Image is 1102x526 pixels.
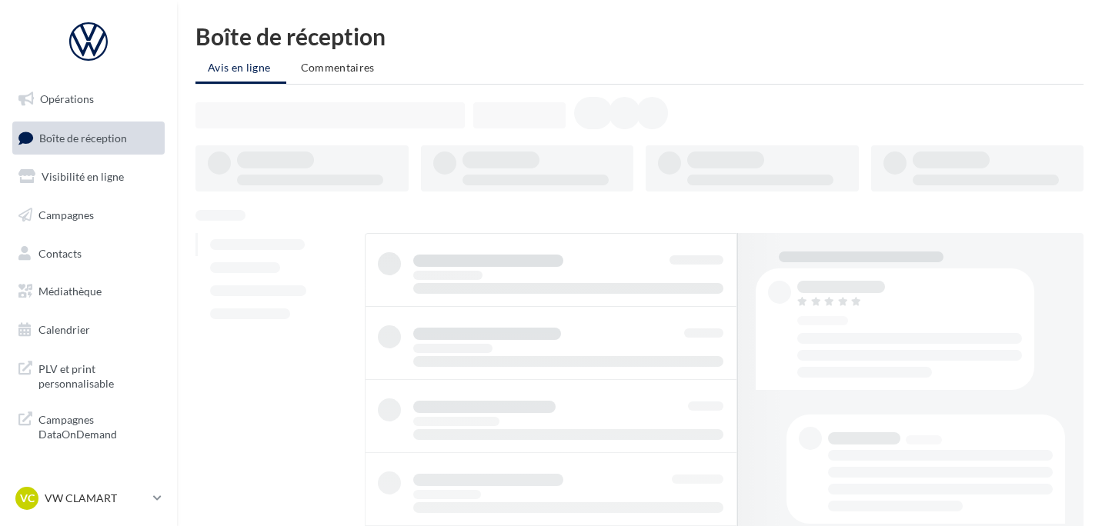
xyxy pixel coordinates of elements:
a: Campagnes [9,199,168,231]
span: Boîte de réception [39,131,127,144]
span: Opérations [40,92,94,105]
span: Commentaires [301,61,375,74]
span: VC [20,491,35,506]
div: Boîte de réception [195,25,1084,48]
a: Opérations [9,83,168,115]
a: Boîte de réception [9,122,168,155]
span: Contacts [38,246,82,259]
a: Contacts [9,238,168,270]
a: PLV et print personnalisable [9,352,168,398]
span: PLV et print personnalisable [38,358,159,391]
a: VC VW CLAMART [12,484,165,513]
span: Calendrier [38,323,90,336]
p: VW CLAMART [45,491,147,506]
a: Campagnes DataOnDemand [9,403,168,448]
span: Médiathèque [38,285,102,298]
span: Visibilité en ligne [42,170,124,183]
span: Campagnes [38,208,94,221]
a: Visibilité en ligne [9,161,168,193]
span: Campagnes DataOnDemand [38,409,159,442]
a: Calendrier [9,314,168,346]
a: Médiathèque [9,275,168,308]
